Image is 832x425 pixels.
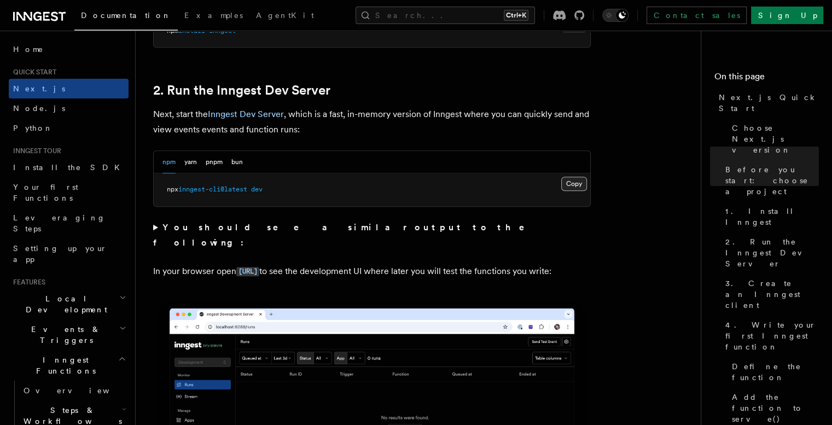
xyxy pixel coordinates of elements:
a: 4. Write your first Inngest function [721,315,819,357]
a: Examples [178,3,249,30]
button: Inngest Functions [9,350,129,381]
a: 1. Install Inngest [721,201,819,232]
span: 3. Create an Inngest client [725,278,819,311]
span: npm [167,27,178,34]
a: Leveraging Steps [9,208,129,238]
a: Next.js [9,79,129,98]
button: pnpm [206,151,223,173]
button: Events & Triggers [9,319,129,350]
span: inngest-cli@latest [178,185,247,193]
span: Home [13,44,44,55]
strong: You should see a similar output to the following: [153,222,540,248]
span: Leveraging Steps [13,213,106,233]
a: Node.js [9,98,129,118]
span: Define the function [732,361,819,383]
span: install [178,27,205,34]
a: Documentation [74,3,178,31]
span: Quick start [9,68,56,77]
span: 1. Install Inngest [725,206,819,228]
a: Next.js Quick Start [714,88,819,118]
button: Copy [561,177,587,191]
a: Python [9,118,129,138]
span: Features [9,278,45,287]
button: Local Development [9,289,129,319]
span: Events & Triggers [9,324,119,346]
a: AgentKit [249,3,321,30]
span: Documentation [81,11,171,20]
span: Setting up your app [13,244,107,264]
span: dev [251,185,263,193]
span: Add the function to serve() [732,392,819,424]
a: Home [9,39,129,59]
span: Before you start: choose a project [725,164,819,197]
button: Search...Ctrl+K [356,7,535,24]
h4: On this page [714,70,819,88]
span: AgentKit [256,11,314,20]
a: Overview [19,381,129,400]
a: Choose Next.js version [728,118,819,160]
a: Your first Functions [9,177,129,208]
a: Inngest Dev Server [208,109,284,119]
button: npm [162,151,176,173]
button: bun [231,151,243,173]
span: Examples [184,11,243,20]
summary: You should see a similar output to the following: [153,220,591,251]
a: Before you start: choose a project [721,160,819,201]
span: inngest [209,27,236,34]
span: Choose Next.js version [732,123,819,155]
a: Define the function [728,357,819,387]
span: Install the SDK [13,163,126,172]
span: Inngest tour [9,147,61,155]
a: 2. Run the Inngest Dev Server [721,232,819,273]
span: 4. Write your first Inngest function [725,319,819,352]
span: Local Development [9,293,119,315]
span: npx [167,185,178,193]
span: Overview [24,386,136,395]
kbd: Ctrl+K [504,10,528,21]
span: Next.js Quick Start [719,92,819,114]
a: 2. Run the Inngest Dev Server [153,83,330,98]
p: In your browser open to see the development UI where later you will test the functions you write: [153,264,591,280]
button: yarn [184,151,197,173]
span: Your first Functions [13,183,78,202]
span: 2. Run the Inngest Dev Server [725,236,819,269]
span: Node.js [13,104,65,113]
a: [URL] [236,266,259,276]
p: Next, start the , which is a fast, in-memory version of Inngest where you can quickly send and vi... [153,107,591,137]
a: Contact sales [647,7,747,24]
a: Sign Up [751,7,823,24]
a: 3. Create an Inngest client [721,273,819,315]
a: Install the SDK [9,158,129,177]
span: Inngest Functions [9,354,118,376]
span: Next.js [13,84,65,93]
span: Python [13,124,53,132]
code: [URL] [236,267,259,276]
button: Toggle dark mode [602,9,629,22]
a: Setting up your app [9,238,129,269]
